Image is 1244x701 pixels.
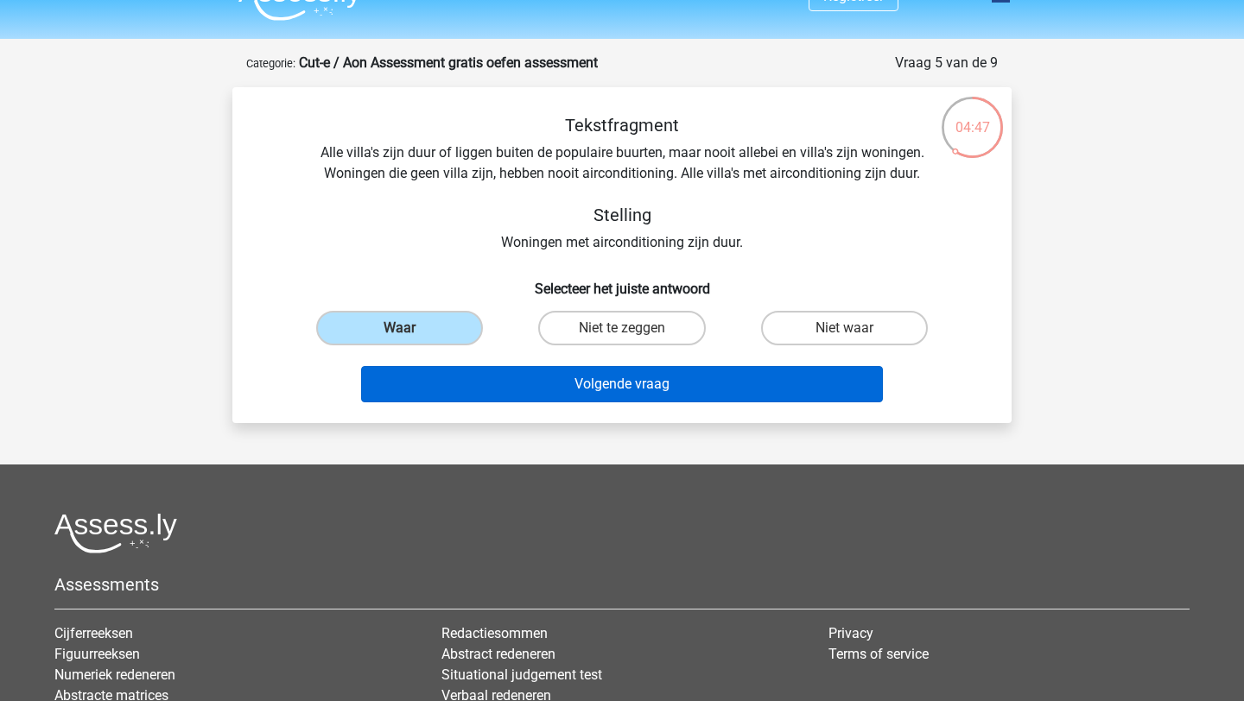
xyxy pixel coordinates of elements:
label: Niet te zeggen [538,311,705,345]
label: Waar [316,311,483,345]
button: Volgende vraag [361,366,884,402]
a: Situational judgement test [441,666,602,683]
strong: Cut-e / Aon Assessment gratis oefen assessment [299,54,598,71]
h5: Stelling [315,205,929,225]
small: Categorie: [246,57,295,70]
img: Assessly logo [54,513,177,553]
h5: Tekstfragment [315,115,929,136]
div: 04:47 [940,95,1005,138]
h5: Assessments [54,574,1190,595]
div: Vraag 5 van de 9 [895,53,998,73]
a: Figuurreeksen [54,646,140,662]
label: Niet waar [761,311,928,345]
a: Cijferreeksen [54,625,133,641]
div: Alle villa's zijn duur of liggen buiten de populaire buurten, maar nooit allebei en villa's zijn ... [260,115,984,253]
a: Terms of service [828,646,929,662]
h6: Selecteer het juiste antwoord [260,267,984,297]
a: Abstract redeneren [441,646,555,662]
a: Redactiesommen [441,625,548,641]
a: Privacy [828,625,873,641]
a: Numeriek redeneren [54,666,175,683]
